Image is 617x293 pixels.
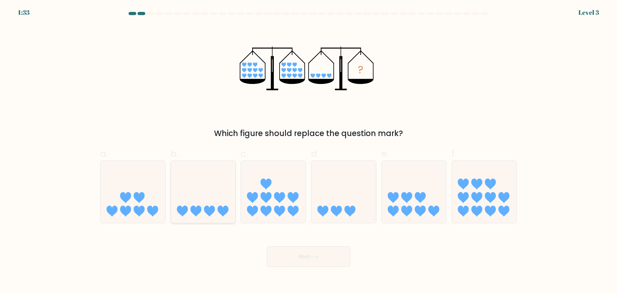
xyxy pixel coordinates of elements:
[18,8,30,17] div: 1:33
[381,147,389,160] span: e.
[241,147,248,160] span: c.
[104,128,513,139] div: Which figure should replace the question mark?
[100,147,108,160] span: a.
[358,63,364,77] tspan: ?
[171,147,178,160] span: b.
[267,246,350,267] button: Next
[311,147,319,160] span: d.
[578,8,599,17] div: Level 3
[452,147,456,160] span: f.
